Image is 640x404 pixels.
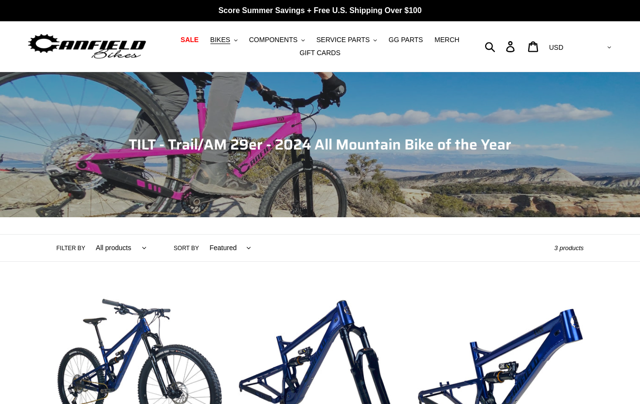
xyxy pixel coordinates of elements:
label: Sort by [174,244,199,253]
span: GG PARTS [388,36,423,44]
span: 3 products [554,244,584,252]
span: COMPONENTS [249,36,298,44]
button: BIKES [206,33,242,46]
span: MERCH [434,36,459,44]
a: GIFT CARDS [295,46,345,60]
span: BIKES [210,36,230,44]
a: MERCH [430,33,464,46]
label: Filter by [57,244,86,253]
span: TILT - Trail/AM 29er - 2024 All Mountain Bike of the Year [129,133,511,156]
span: SALE [180,36,198,44]
button: COMPONENTS [244,33,310,46]
button: SERVICE PARTS [312,33,382,46]
a: GG PARTS [384,33,428,46]
span: SERVICE PARTS [316,36,370,44]
img: Canfield Bikes [27,31,148,62]
span: GIFT CARDS [299,49,341,57]
a: SALE [176,33,203,46]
